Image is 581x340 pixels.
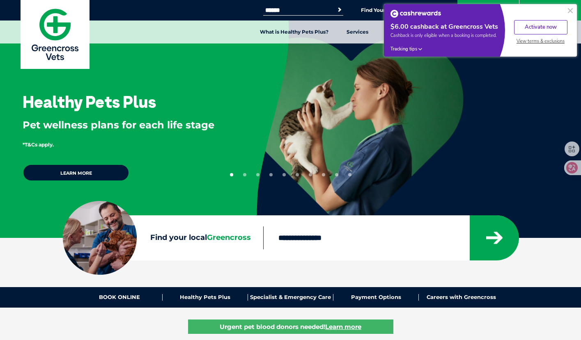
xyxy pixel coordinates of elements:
[419,294,504,301] a: Careers with Greencross
[338,21,377,43] a: Services
[390,23,498,31] div: $6.00 cashback at Greencross Vets
[361,7,440,14] a: Find Your Local Greencross Vet
[282,173,286,176] button: 5 of 10
[322,173,325,176] button: 8 of 10
[309,173,312,176] button: 7 of 10
[23,94,156,110] h3: Healthy Pets Plus
[335,173,338,176] button: 9 of 10
[243,173,246,176] button: 2 of 10
[377,21,423,43] a: Pet Health
[23,118,230,132] p: Pet wellness plans for each life stage
[23,141,54,148] span: *T&Cs apply.
[188,319,393,334] a: Urgent pet blood donors needed!Learn more
[269,173,273,176] button: 4 of 10
[207,233,251,242] span: Greencross
[296,173,299,176] button: 6 of 10
[514,20,567,34] button: Activate now
[390,10,441,18] img: Cashrewards white logo
[251,21,338,43] a: What is Healthy Pets Plus?
[348,173,351,176] button: 10 of 10
[248,294,333,301] a: Specialist & Emergency Care
[163,294,248,301] a: Healthy Pets Plus
[230,173,233,176] button: 1 of 10
[256,173,259,176] button: 3 of 10
[333,294,419,301] a: Payment Options
[23,164,129,181] a: Learn more
[517,38,565,44] span: View terms & exclusions
[77,294,163,301] a: BOOK ONLINE
[325,323,361,331] u: Learn more
[63,232,263,244] label: Find your local
[390,32,498,39] span: Cashback is only eligible when a booking is completed.
[335,6,344,14] button: Search
[390,46,417,52] span: Tracking tips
